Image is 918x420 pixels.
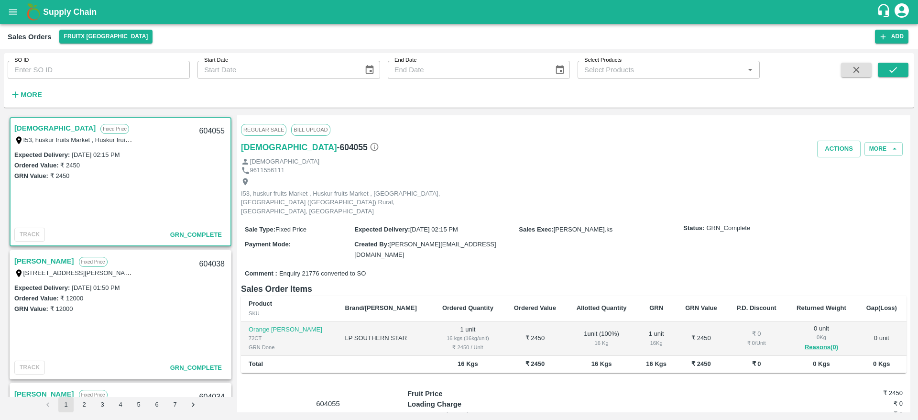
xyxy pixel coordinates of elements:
span: Fixed Price [275,226,306,233]
button: Go to page 6 [149,397,164,412]
label: ₹ 12000 [50,305,73,312]
span: Bill Upload [291,124,330,135]
b: ₹ 2450 [691,360,711,367]
button: More [864,142,903,156]
span: [PERSON_NAME][EMAIL_ADDRESS][DOMAIN_NAME] [354,241,496,258]
h6: - 604055 [337,141,379,154]
label: Sale Type : [245,226,275,233]
a: [PERSON_NAME] [14,388,74,400]
div: customer-support [876,3,893,21]
b: ₹ 0 [752,360,761,367]
div: 1 unit [645,330,668,347]
label: I53, huskur fruits Market , Huskur fruits Market , [GEOGRAPHIC_DATA], [GEOGRAPHIC_DATA] ([GEOGRAP... [23,136,513,144]
span: GRN_Complete [706,224,750,233]
input: Enter SO ID [8,61,190,79]
td: ₹ 2450 [504,321,566,356]
label: Ordered Value: [14,162,58,169]
div: account of current user [893,2,910,22]
div: 72CT [249,334,330,343]
p: Fruit Price [407,388,531,399]
b: 16 Kgs [646,360,667,367]
label: [STREET_ADDRESS][PERSON_NAME] [23,269,136,276]
label: Payment Mode : [245,241,291,248]
button: Go to page 4 [113,397,128,412]
a: Supply Chain [43,5,876,19]
b: GRN [649,304,663,311]
label: Created By : [354,241,389,248]
p: Fixed Price [79,257,108,267]
td: 1 unit [432,321,504,356]
label: ₹ 2450 [50,172,70,179]
input: End Date [388,61,547,79]
p: 9611556111 [250,166,284,175]
td: ₹ 2450 [676,321,727,356]
label: [DATE] 02:15 PM [72,151,120,158]
a: [PERSON_NAME] [14,255,74,267]
b: P.D. Discount [737,304,776,311]
b: Returned Weight [797,304,846,311]
button: Open [744,64,756,76]
label: Ordered Value: [14,295,58,302]
strong: More [21,91,42,99]
p: I53, huskur fruits Market , Huskur fruits Market , [GEOGRAPHIC_DATA], [GEOGRAPHIC_DATA] ([GEOGRAP... [241,189,456,216]
button: More [8,87,44,103]
button: Reasons(0) [794,342,849,353]
button: Go to page 7 [167,397,183,412]
label: Expected Delivery : [14,284,70,291]
td: LP SOUTHERN STAR [338,321,432,356]
button: Choose date [551,61,569,79]
b: Ordered Value [514,304,556,311]
label: Expected Delivery : [354,226,410,233]
div: Sales Orders [8,31,52,43]
p: Loading Charge [407,399,531,409]
p: 604055 [292,398,364,409]
b: 16 Kgs [591,360,612,367]
div: 604034 [194,386,230,409]
b: Ordered Quantity [442,304,493,311]
b: Allotted Quantity [577,304,627,311]
a: [DEMOGRAPHIC_DATA] [241,141,337,154]
button: Go to page 3 [95,397,110,412]
b: 0 Kgs [813,360,830,367]
p: [DEMOGRAPHIC_DATA] [250,157,319,166]
b: Supply Chain [43,7,97,17]
b: ₹ 2450 [525,360,545,367]
input: Start Date [197,61,357,79]
button: Go to page 2 [76,397,92,412]
div: ₹ 0 [734,330,779,339]
div: 16 kgs (16kg/unit) [439,334,496,343]
label: Comment : [245,269,277,278]
label: End Date [394,56,416,64]
p: Orange [PERSON_NAME] [249,325,330,334]
button: Actions [817,141,861,157]
b: 16 Kgs [458,360,478,367]
a: [DEMOGRAPHIC_DATA] [14,122,96,134]
label: ₹ 12000 [60,295,83,302]
label: Start Date [204,56,228,64]
label: [DATE] 01:50 PM [72,284,120,291]
button: Go to next page [186,397,201,412]
h6: ₹ 2450 [820,388,903,398]
b: GRN Value [685,304,717,311]
b: Brand/[PERSON_NAME] [345,304,417,311]
button: page 1 [58,397,74,412]
div: GRN Done [249,343,330,352]
h6: ₹ 0 [820,409,903,419]
div: 604038 [194,253,230,276]
div: ₹ 2450 / Unit [439,343,496,352]
button: Add [875,30,908,44]
nav: pagination navigation [39,397,202,412]
button: open drawer [2,1,24,23]
div: SKU [249,309,330,318]
div: 0 Kg [794,333,849,342]
div: 1 unit ( 100 %) [574,330,629,347]
h6: ₹ 0 [820,399,903,409]
p: Transportation Price [407,409,531,420]
label: Status: [683,224,704,233]
p: Fixed Price [100,124,129,134]
label: GRN Value: [14,305,48,312]
span: [PERSON_NAME].ks [554,226,613,233]
label: SO ID [14,56,29,64]
span: Enquiry 21776 converted to SO [279,269,366,278]
div: 0 unit [794,324,849,353]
